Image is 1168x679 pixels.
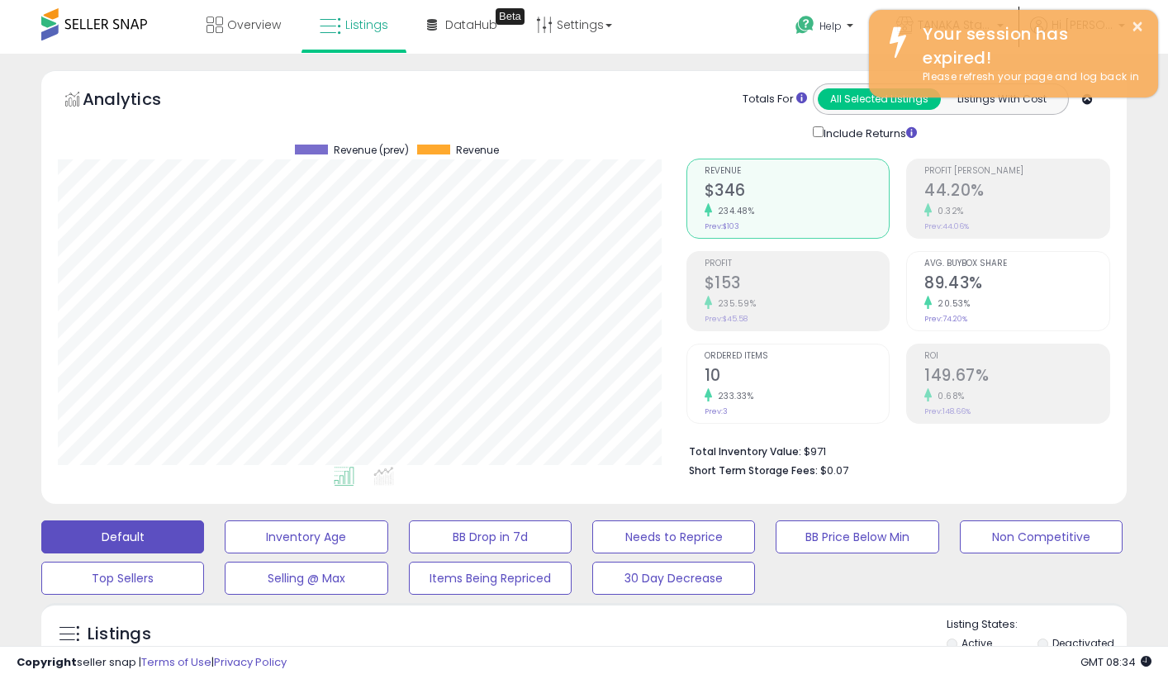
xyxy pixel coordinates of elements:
[705,366,890,388] h2: 10
[705,181,890,203] h2: $346
[41,562,204,595] button: Top Sellers
[592,520,755,553] button: Needs to Reprice
[334,145,409,156] span: Revenue (prev)
[924,259,1109,268] span: Avg. Buybox Share
[409,520,572,553] button: BB Drop in 7d
[712,297,757,310] small: 235.59%
[924,167,1109,176] span: Profit [PERSON_NAME]
[800,123,937,142] div: Include Returns
[1080,654,1151,670] span: 2025-09-18 08:34 GMT
[141,654,211,670] a: Terms of Use
[910,22,1146,69] div: Your session has expired!
[227,17,281,33] span: Overview
[910,69,1146,85] div: Please refresh your page and log back in
[818,88,941,110] button: All Selected Listings
[88,623,151,646] h5: Listings
[820,463,848,478] span: $0.07
[225,520,387,553] button: Inventory Age
[705,221,739,231] small: Prev: $103
[225,562,387,595] button: Selling @ Max
[960,520,1123,553] button: Non Competitive
[795,15,815,36] i: Get Help
[776,520,938,553] button: BB Price Below Min
[705,259,890,268] span: Profit
[1131,17,1144,37] button: ×
[689,463,818,477] b: Short Term Storage Fees:
[705,167,890,176] span: Revenue
[924,273,1109,296] h2: 89.43%
[456,145,499,156] span: Revenue
[924,406,971,416] small: Prev: 148.66%
[592,562,755,595] button: 30 Day Decrease
[924,366,1109,388] h2: 149.67%
[961,636,992,650] label: Active
[743,92,807,107] div: Totals For
[41,520,204,553] button: Default
[932,390,965,402] small: 0.68%
[445,17,497,33] span: DataHub
[712,390,754,402] small: 233.33%
[17,655,287,671] div: seller snap | |
[17,654,77,670] strong: Copyright
[345,17,388,33] span: Listings
[924,181,1109,203] h2: 44.20%
[705,406,728,416] small: Prev: 3
[947,617,1127,633] p: Listing States:
[705,314,748,324] small: Prev: $45.58
[932,297,970,310] small: 20.53%
[932,205,964,217] small: 0.32%
[689,440,1098,460] li: $971
[705,352,890,361] span: Ordered Items
[924,221,969,231] small: Prev: 44.06%
[924,314,967,324] small: Prev: 74.20%
[214,654,287,670] a: Privacy Policy
[83,88,193,115] h5: Analytics
[924,352,1109,361] span: ROI
[819,19,842,33] span: Help
[782,2,870,54] a: Help
[1052,636,1114,650] label: Deactivated
[409,562,572,595] button: Items Being Repriced
[705,273,890,296] h2: $153
[496,8,525,25] div: Tooltip anchor
[689,444,801,458] b: Total Inventory Value:
[712,205,755,217] small: 234.48%
[940,88,1063,110] button: Listings With Cost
